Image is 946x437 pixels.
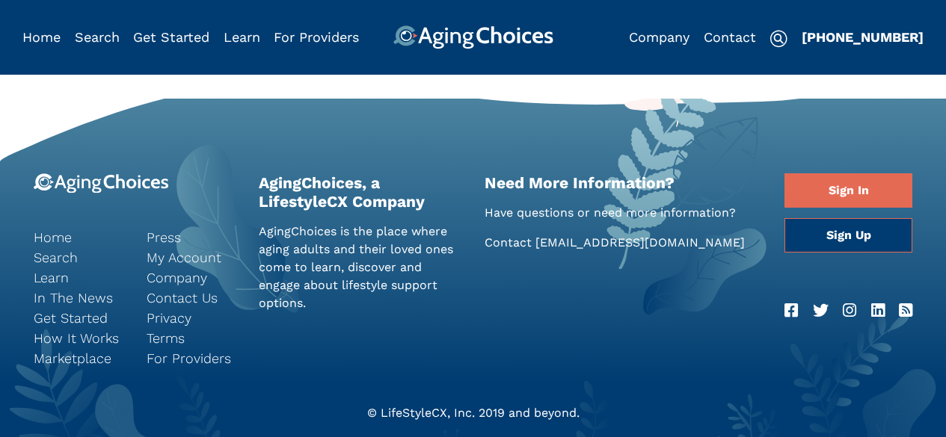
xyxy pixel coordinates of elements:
[34,348,124,368] a: Marketplace
[75,29,120,45] a: Search
[34,308,124,328] a: Get Started
[535,235,745,250] a: [EMAIL_ADDRESS][DOMAIN_NAME]
[224,29,260,45] a: Learn
[770,30,787,48] img: search-icon.svg
[813,299,829,323] a: Twitter
[34,227,124,247] a: Home
[259,223,461,312] p: AgingChoices is the place where aging adults and their loved ones come to learn, discover and eng...
[34,328,124,348] a: How It Works
[22,404,924,422] div: © LifeStyleCX, Inc. 2019 and beyond.
[629,29,689,45] a: Company
[147,247,237,267] a: My Account
[784,299,798,323] a: Facebook
[147,308,237,328] a: Privacy
[147,328,237,348] a: Terms
[75,25,120,49] div: Popover trigger
[485,173,763,192] h2: Need More Information?
[843,299,856,323] a: Instagram
[22,29,61,45] a: Home
[34,173,169,193] img: 9-logo.svg
[274,29,359,45] a: For Providers
[34,288,124,308] a: In The News
[899,299,912,323] a: RSS Feed
[485,204,763,222] p: Have questions or need more information?
[34,267,124,288] a: Learn
[704,29,756,45] a: Contact
[802,29,924,45] a: [PHONE_NUMBER]
[147,288,237,308] a: Contact Us
[393,25,553,49] img: AgingChoices
[259,173,461,211] h2: AgingChoices, a LifestyleCX Company
[147,267,237,288] a: Company
[871,299,885,323] a: LinkedIn
[34,247,124,267] a: Search
[784,218,912,252] a: Sign Up
[485,234,763,252] p: Contact
[147,348,237,368] a: For Providers
[147,227,237,247] a: Press
[784,173,912,208] a: Sign In
[133,29,209,45] a: Get Started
